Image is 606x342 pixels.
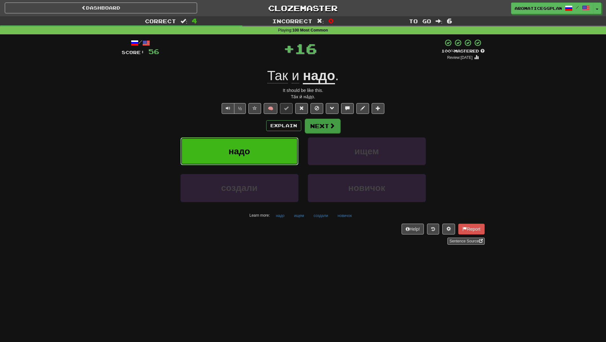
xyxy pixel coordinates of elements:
button: Next [305,119,340,133]
button: новичок [308,174,426,202]
button: Discuss sentence (alt+u) [341,103,354,114]
button: Edit sentence (alt+d) [356,103,369,114]
button: ½ [234,103,246,114]
div: Mastered [441,48,485,54]
span: aromaticeggplant [515,5,562,11]
a: aromaticeggplant / [511,3,593,14]
small: Learn more: [249,213,270,218]
button: создали [181,174,298,202]
button: ищем [308,137,426,165]
span: Так [267,68,288,83]
button: Grammar (alt+g) [326,103,339,114]
span: 100 % [441,48,454,53]
span: создали [221,183,258,193]
button: новичок [334,211,355,220]
span: 56 [148,47,159,55]
span: To go [409,18,431,24]
button: Reset to 0% Mastered (alt+r) [295,103,308,114]
div: Text-to-speech controls [220,103,246,114]
span: / [576,5,579,10]
u: надо [303,68,335,84]
button: Ignore sentence (alt+i) [310,103,323,114]
span: + [283,39,295,58]
span: Correct [145,18,176,24]
span: и [292,68,299,83]
button: ищем [290,211,307,220]
button: Play sentence audio (ctl+space) [222,103,234,114]
span: : [436,18,443,24]
span: надо [229,146,250,156]
button: Add to collection (alt+a) [372,103,384,114]
button: надо [181,137,298,165]
button: Help! [402,224,424,234]
button: Report [458,224,484,234]
button: надо [272,211,288,220]
small: Review: [DATE] [447,55,473,60]
button: Favorite sentence (alt+f) [248,103,261,114]
button: Set this sentence to 100% Mastered (alt+m) [280,103,293,114]
span: . [335,68,339,83]
span: 4 [192,17,197,24]
span: Score: [122,50,145,55]
div: / [122,39,159,47]
span: : [317,18,324,24]
span: новичок [348,183,385,193]
strong: 100 Most Common [292,28,328,32]
span: 0 [328,17,334,24]
button: Explain [266,120,301,131]
button: Round history (alt+y) [427,224,439,234]
button: 🧠 [264,103,277,114]
a: Dashboard [5,3,197,13]
span: ищем [354,146,379,156]
span: : [181,18,188,24]
div: Та́к и́ на́до. [122,94,485,100]
a: Clozemaster [207,3,399,14]
a: Sentence Source [447,238,484,245]
div: It should be like this. [122,87,485,94]
span: Incorrect [272,18,312,24]
span: 16 [295,40,317,56]
button: создали [310,211,332,220]
span: 6 [447,17,452,24]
